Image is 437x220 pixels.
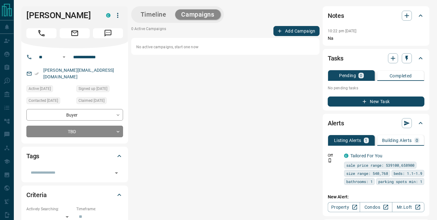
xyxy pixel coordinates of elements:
span: beds: 1.1-1.9 [394,170,422,176]
p: 1 [365,138,368,143]
p: Pending [339,73,356,78]
h2: Alerts [328,118,344,128]
p: 0 [416,138,418,143]
p: Off [328,153,340,158]
div: Criteria [26,187,123,202]
button: Open [60,53,68,61]
svg: Email Verified [35,71,39,76]
span: size range: 540,768 [346,170,388,176]
p: Actively Searching: [26,206,73,212]
div: Buyer [26,109,123,121]
div: condos.ca [106,13,111,18]
h2: Tasks [328,53,343,63]
div: Fri Sep 12 2025 [76,97,123,106]
p: No pending tasks [328,83,424,93]
h2: Tags [26,151,39,161]
p: No active campaigns, start one now [136,44,315,50]
button: Timeline [134,9,173,20]
button: Add Campaign [273,26,320,36]
span: sale price range: 539100,658900 [346,162,414,168]
div: Tasks [328,51,424,66]
span: Call [26,28,57,38]
div: Fri Sep 12 2025 [26,97,73,106]
a: Property [328,202,360,212]
span: Signed up [DATE] [78,86,107,92]
a: Mr.Loft [392,202,424,212]
div: TBD [26,126,123,137]
p: 0 [360,73,362,78]
p: 10:22 pm [DATE] [328,29,357,33]
span: parking spots min: 1 [378,178,422,185]
p: Completed [390,74,412,78]
div: Alerts [328,116,424,131]
div: Notes [328,8,424,23]
p: New Alert: [328,194,424,200]
div: Sat Sep 13 2025 [26,85,73,94]
button: Open [112,169,121,177]
p: Building Alerts [382,138,412,143]
p: Listing Alerts [334,138,361,143]
button: New Task [328,97,424,107]
a: Tailored For You [350,153,382,158]
h2: Criteria [26,190,47,200]
span: Message [93,28,123,38]
p: Timeframe: [76,206,123,212]
button: Campaigns [175,9,221,20]
a: [PERSON_NAME][EMAIL_ADDRESS][DOMAIN_NAME] [43,68,114,79]
h2: Notes [328,11,344,21]
p: 0 Active Campaigns [131,26,166,36]
span: Claimed [DATE] [78,97,105,104]
p: Na [328,35,424,42]
a: Condos [360,202,392,212]
span: bathrooms: 1 [346,178,373,185]
span: Active [DATE] [29,86,51,92]
div: Mon Aug 23 2021 [76,85,123,94]
svg: Push Notification Only [328,158,332,163]
h1: [PERSON_NAME] [26,10,97,20]
span: Email [60,28,90,38]
div: condos.ca [344,154,348,158]
span: Contacted [DATE] [29,97,58,104]
div: Tags [26,149,123,164]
